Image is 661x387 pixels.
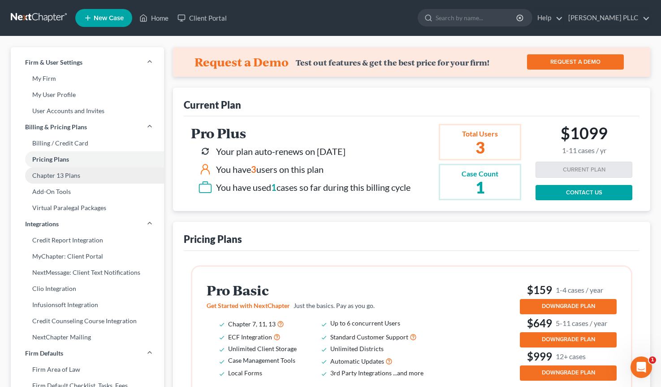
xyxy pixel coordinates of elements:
[11,70,164,87] a: My Firm
[520,299,617,314] button: DOWNGRADE PLAN
[135,10,173,26] a: Home
[11,297,164,313] a: Infusionsoft Integration
[527,54,624,70] a: REQUEST A DEMO
[556,318,607,328] small: 5-11 cases / year
[542,336,595,343] span: DOWNGRADE PLAN
[330,357,384,365] span: Automatic Updates
[11,151,164,167] a: Pricing Plans
[542,303,595,310] span: DOWNGRADE PLAN
[191,126,410,141] h2: Pro Plus
[11,184,164,200] a: Add-On Tools
[296,58,489,67] div: Test out features & get the best price for your firm!
[330,345,384,352] span: Unlimited Districts
[561,123,608,154] h2: $1099
[330,319,400,327] span: Up to 6 concurrent Users
[631,356,652,378] iframe: Intercom live chat
[11,54,164,70] a: Firm & User Settings
[216,163,324,176] div: You have users on this plan
[173,10,231,26] a: Client Portal
[228,356,295,364] span: Case Management Tools
[11,264,164,281] a: NextMessage: Client Text Notifications
[462,129,498,139] div: Total Users
[462,139,498,155] h2: 3
[251,164,256,175] span: 3
[11,135,164,151] a: Billing / Credit Card
[561,146,608,155] small: 1-11 cases / yr
[207,302,290,309] span: Get Started with NextChapter
[520,349,617,364] h3: $999
[11,329,164,345] a: NextChapter Mailing
[556,352,586,361] small: 12+ cases
[330,333,408,341] span: Standard Customer Support
[533,10,563,26] a: Help
[564,10,650,26] a: [PERSON_NAME] PLLC
[11,200,164,216] a: Virtual Paralegal Packages
[11,167,164,184] a: Chapter 13 Plans
[184,233,242,246] div: Pricing Plans
[228,333,272,341] span: ECF Integration
[228,345,297,352] span: Unlimited Client Storage
[228,369,262,377] span: Local Forms
[94,15,124,22] span: New Case
[184,98,241,111] div: Current Plan
[11,119,164,135] a: Billing & Pricing Plans
[536,162,632,178] button: CURRENT PLAN
[25,58,82,67] span: Firm & User Settings
[11,232,164,248] a: Credit Report Integration
[25,123,87,132] span: Billing & Pricing Plans
[330,369,392,377] span: 3rd Party Integrations
[11,216,164,232] a: Integrations
[556,285,603,295] small: 1-4 cases / year
[194,55,289,69] h4: Request a Demo
[294,302,375,309] span: Just the basics. Pay as you go.
[11,87,164,103] a: My User Profile
[520,332,617,347] button: DOWNGRADE PLAN
[520,316,617,330] h3: $649
[542,369,595,376] span: DOWNGRADE PLAN
[11,103,164,119] a: User Accounts and Invites
[649,356,656,364] span: 1
[216,145,346,158] div: Your plan auto-renews on [DATE]
[11,281,164,297] a: Clio Integration
[520,283,617,297] h3: $159
[536,185,632,200] a: CONTACT US
[25,349,63,358] span: Firm Defaults
[393,369,423,377] span: ...and more
[11,361,164,378] a: Firm Area of Law
[11,248,164,264] a: MyChapter: Client Portal
[207,283,436,298] h2: Pro Basic
[462,179,498,195] h2: 1
[520,365,617,381] button: DOWNGRADE PLAN
[216,181,410,194] div: You have used cases so far during this billing cycle
[462,169,498,179] div: Case Count
[11,313,164,329] a: Credit Counseling Course Integration
[436,9,518,26] input: Search by name...
[11,345,164,361] a: Firm Defaults
[271,182,276,193] span: 1
[25,220,59,229] span: Integrations
[228,320,276,328] span: Chapter 7, 11, 13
